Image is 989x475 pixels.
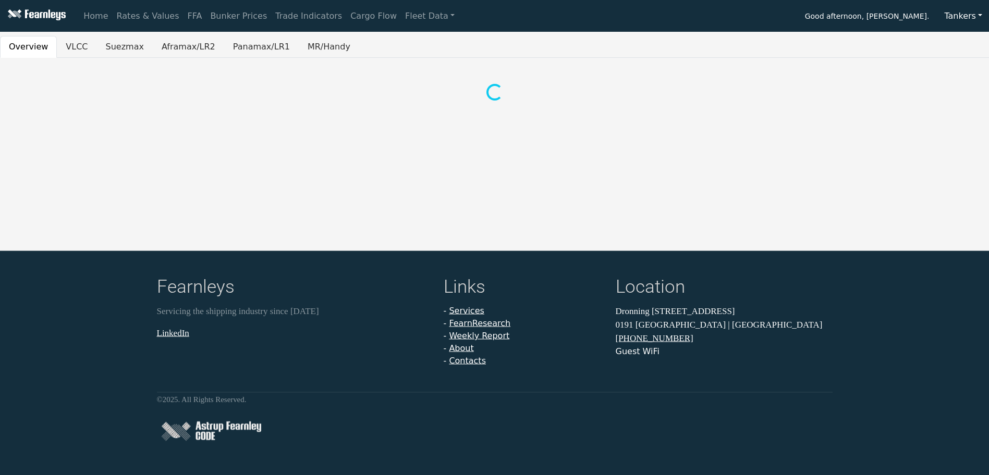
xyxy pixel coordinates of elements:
a: Fleet Data [401,6,459,27]
a: About [449,343,473,353]
h4: Fearnleys [157,276,431,301]
a: FFA [184,6,206,27]
a: [PHONE_NUMBER] [616,333,693,343]
button: Tankers [937,6,989,26]
li: - [444,355,603,367]
a: FearnResearch [449,318,510,328]
img: Fearnleys Logo [5,9,66,22]
button: Panamax/LR1 [224,36,299,58]
a: Rates & Values [113,6,184,27]
p: Servicing the shipping industry since [DATE] [157,305,431,318]
button: Suezmax [97,36,153,58]
a: Trade Indicators [271,6,346,27]
p: 0191 [GEOGRAPHIC_DATA] | [GEOGRAPHIC_DATA] [616,318,833,331]
p: Dronning [STREET_ADDRESS] [616,305,833,318]
a: Services [449,306,484,316]
button: Aframax/LR2 [153,36,224,58]
li: - [444,317,603,330]
h4: Links [444,276,603,301]
h4: Location [616,276,833,301]
a: Weekly Report [449,331,509,341]
small: © 2025 . All Rights Reserved. [157,395,247,404]
button: MR/Handy [299,36,359,58]
li: - [444,330,603,342]
li: - [444,305,603,317]
span: Good afternoon, [PERSON_NAME]. [805,8,930,26]
a: Bunker Prices [206,6,271,27]
li: - [444,342,603,355]
a: Contacts [449,356,486,366]
button: Guest WiFi [616,345,660,358]
a: Cargo Flow [346,6,401,27]
a: LinkedIn [157,328,189,337]
a: Home [79,6,112,27]
button: VLCC [57,36,96,58]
